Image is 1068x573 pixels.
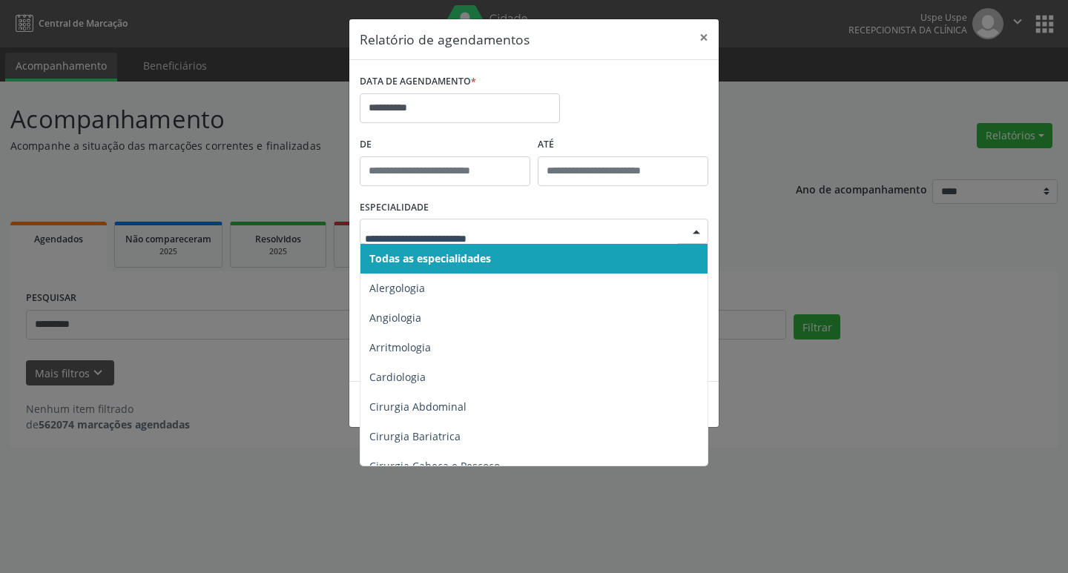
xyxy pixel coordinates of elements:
[360,196,429,219] label: ESPECIALIDADE
[369,251,491,265] span: Todas as especialidades
[369,459,500,473] span: Cirurgia Cabeça e Pescoço
[360,70,476,93] label: DATA DE AGENDAMENTO
[360,30,530,49] h5: Relatório de agendamentos
[689,19,719,56] button: Close
[369,370,426,384] span: Cardiologia
[360,133,530,156] label: De
[369,340,431,354] span: Arritmologia
[369,429,461,443] span: Cirurgia Bariatrica
[538,133,708,156] label: ATÉ
[369,400,467,414] span: Cirurgia Abdominal
[369,311,421,325] span: Angiologia
[369,281,425,295] span: Alergologia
